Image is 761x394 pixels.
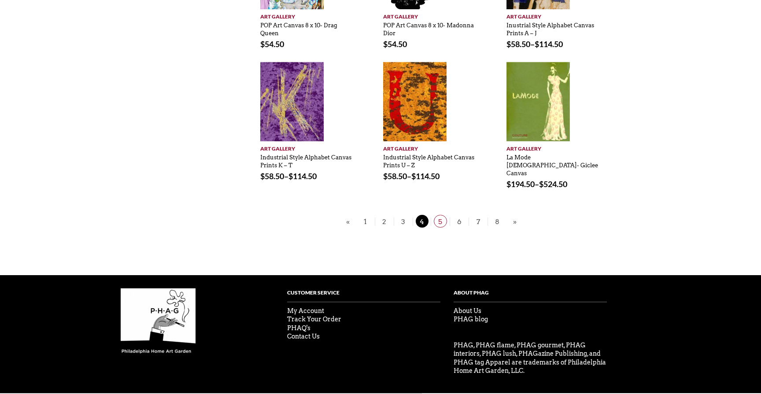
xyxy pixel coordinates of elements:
span: $ [535,39,539,49]
span: $ [411,171,416,181]
span: – [506,180,602,189]
a: Art Gallery [506,141,602,153]
a: 3 [394,217,413,226]
span: $ [383,39,388,49]
a: POP Art Canvas 8 x 10- Drag Queen [260,18,337,37]
span: 7 [472,215,485,228]
bdi: 58.50 [260,171,284,181]
span: – [506,40,602,49]
span: $ [383,171,388,181]
a: Art Gallery [260,141,356,153]
a: 2 [375,217,394,226]
span: $ [539,179,543,189]
bdi: 54.50 [383,39,407,49]
span: $ [260,171,265,181]
a: Contact Us [287,333,320,340]
a: Art Gallery [506,9,602,21]
bdi: 524.50 [539,179,567,189]
bdi: 58.50 [383,171,407,181]
a: My Account [287,307,324,314]
span: 4 [416,215,429,228]
a: » [511,216,519,227]
span: $ [506,39,511,49]
bdi: 114.50 [288,171,317,181]
a: Industrial Style Alphabet Canvas Prints K – T [260,150,351,169]
p: PHAG, PHAG flame, PHAG gourmet, PHAG interiors, PHAG lush, PHAGazine Publishing, and PHAG tag App... [454,341,607,376]
span: – [260,172,356,181]
a: Art Gallery [260,9,356,21]
span: $ [260,39,265,49]
a: Track Your Order [287,316,341,323]
a: 7 [469,217,488,226]
span: 8 [491,215,504,228]
a: POP Art Canvas 8 x 10- Madonna Dior [383,18,474,37]
span: 2 [378,215,391,228]
bdi: 114.50 [411,171,440,181]
span: $ [506,179,511,189]
a: La Mode [DEMOGRAPHIC_DATA]- Giclee Canvas [506,150,598,177]
span: 5 [434,215,447,228]
a: Art Gallery [383,9,479,21]
span: $ [288,171,293,181]
span: 3 [397,215,410,228]
a: 1 [356,217,375,226]
a: Art Gallery [383,141,479,153]
h4: Customer Service [287,288,440,302]
a: Inustrial Style Alphabet Canvas Prints A – J [506,18,594,37]
a: PHAG blog [454,316,488,323]
a: PHAQ's [287,324,310,331]
a: 6 [450,217,469,226]
a: 5 [431,217,450,226]
bdi: 58.50 [506,39,530,49]
img: phag-logo-compressor.gif [121,288,196,354]
a: 8 [488,217,506,226]
a: About Us [454,307,481,314]
a: « [344,216,352,227]
span: 6 [453,215,466,228]
bdi: 114.50 [535,39,563,49]
h4: About PHag [454,288,607,302]
span: 1 [359,215,372,228]
span: – [383,172,479,181]
bdi: 194.50 [506,179,535,189]
a: Industrial Style Alphabet Canvas Prints U – Z [383,150,474,169]
bdi: 54.50 [260,39,284,49]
